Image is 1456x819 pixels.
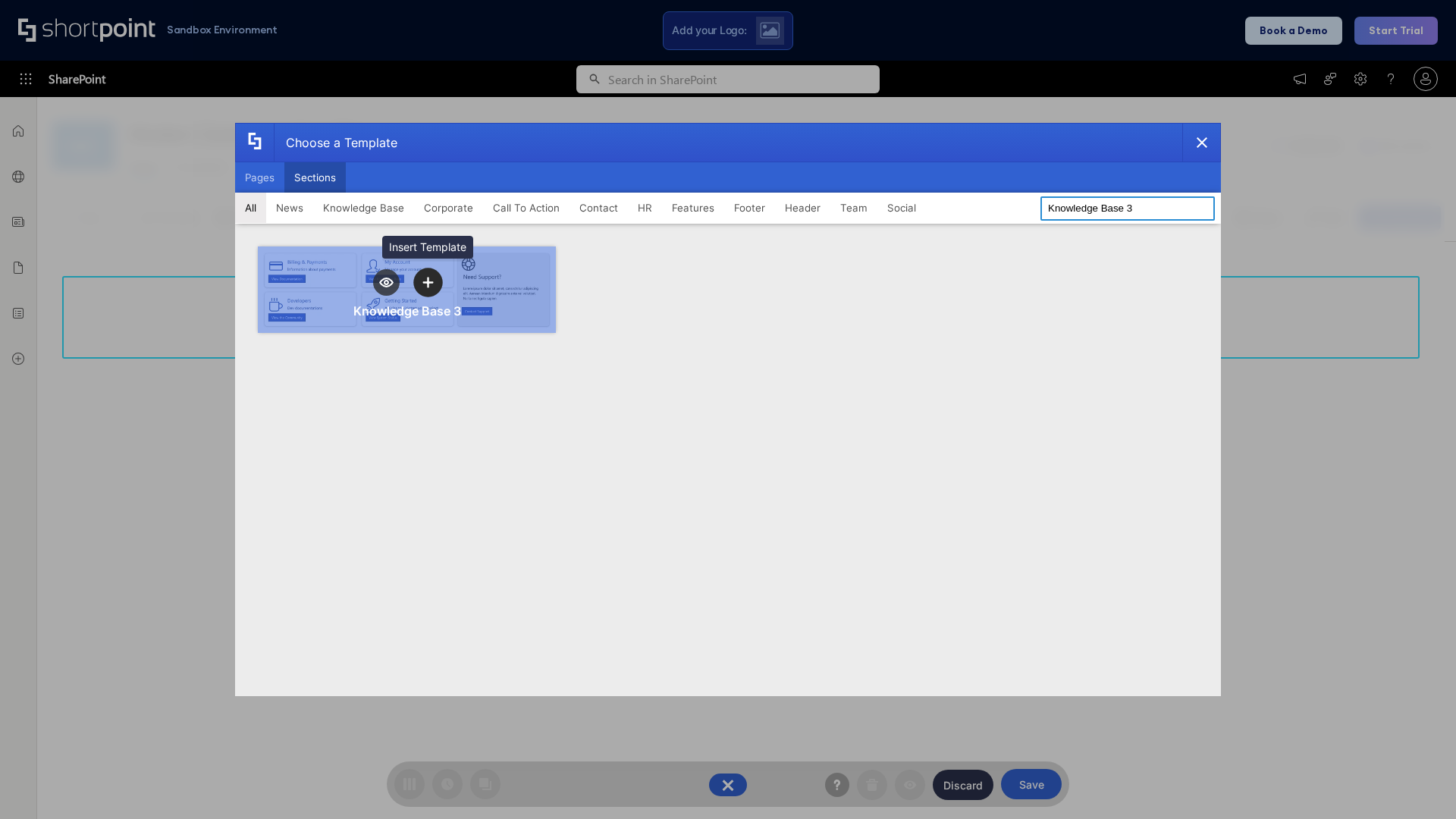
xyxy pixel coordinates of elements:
input: Search [1040,196,1215,221]
button: Footer [724,193,775,223]
div: template selector [235,123,1221,696]
button: News [266,193,313,223]
button: Corporate [414,193,483,223]
button: Sections [284,162,346,193]
button: Social [877,193,926,223]
button: Contact [570,193,628,223]
div: Choose a Template [274,124,397,162]
iframe: Chat Widget [1183,643,1456,819]
button: Team [830,193,877,223]
button: Call To Action [483,193,570,223]
button: Knowledge Base [313,193,414,223]
div: Knowledge Base 3 [353,303,461,318]
button: Header [775,193,830,223]
button: Features [662,193,724,223]
button: HR [628,193,662,223]
button: All [235,193,266,223]
button: Pages [235,162,284,193]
